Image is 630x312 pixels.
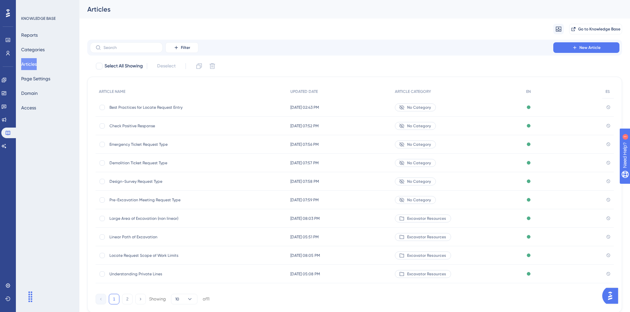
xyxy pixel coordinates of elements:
[109,160,215,166] span: Demolition Ticket Request Type
[290,234,319,240] span: [DATE] 05:51 PM
[553,42,619,53] button: New Article
[407,179,431,184] span: No Category
[109,123,215,129] span: Check Positive Response
[21,44,45,56] button: Categories
[21,73,50,85] button: Page Settings
[109,271,215,277] span: Understanding Private Lines
[109,197,215,203] span: Pre-Excavation Meeting Request Type
[46,3,48,9] div: 1
[290,216,320,221] span: [DATE] 08:03 PM
[109,142,215,147] span: Emergency Ticket Request Type
[290,142,319,147] span: [DATE] 07:56 PM
[21,16,56,21] div: KNOWLEDGE BASE
[109,216,215,221] span: Large Area of Excavation (non linear)
[407,216,446,221] span: Excavator Resources
[290,253,320,258] span: [DATE] 08:05 PM
[109,294,119,304] button: 1
[21,29,38,41] button: Reports
[109,234,215,240] span: Linear Path of Excavation
[203,296,209,302] div: of 11
[569,24,622,34] button: Go to Knowledge Base
[21,102,36,114] button: Access
[579,45,601,50] span: New Article
[157,62,176,70] span: Deselect
[407,123,431,129] span: No Category
[105,62,143,70] span: Select All Showing
[290,197,319,203] span: [DATE] 07:59 PM
[290,105,319,110] span: [DATE] 02:43 PM
[407,160,431,166] span: No Category
[171,294,197,304] button: 10
[21,87,38,99] button: Domain
[16,2,41,10] span: Need Help?
[290,271,320,277] span: [DATE] 05:08 PM
[395,89,431,94] span: ARTICLE CATEGORY
[122,294,133,304] button: 2
[181,45,190,50] span: Filter
[149,296,166,302] div: Showing
[87,5,606,14] div: Articles
[602,286,622,306] iframe: UserGuiding AI Assistant Launcher
[109,105,215,110] span: Best Practices for Locate Request Entry
[290,123,319,129] span: [DATE] 07:52 PM
[290,89,318,94] span: UPDATED DATE
[21,58,37,70] button: Articles
[407,253,446,258] span: Excavator Resources
[407,271,446,277] span: Excavator Resources
[151,60,182,72] button: Deselect
[175,296,179,302] span: 10
[606,89,610,94] span: ES
[25,287,36,307] div: Drag
[109,253,215,258] span: Locate Request Scope of Work Limits
[578,26,620,32] span: Go to Knowledge Base
[526,89,531,94] span: EN
[109,179,215,184] span: Design-Survey Request Type
[290,179,319,184] span: [DATE] 07:58 PM
[407,142,431,147] span: No Category
[407,105,431,110] span: No Category
[104,45,157,50] input: Search
[407,197,431,203] span: No Category
[99,89,125,94] span: ARTICLE NAME
[165,42,198,53] button: Filter
[290,160,319,166] span: [DATE] 07:57 PM
[407,234,446,240] span: Excavator Resources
